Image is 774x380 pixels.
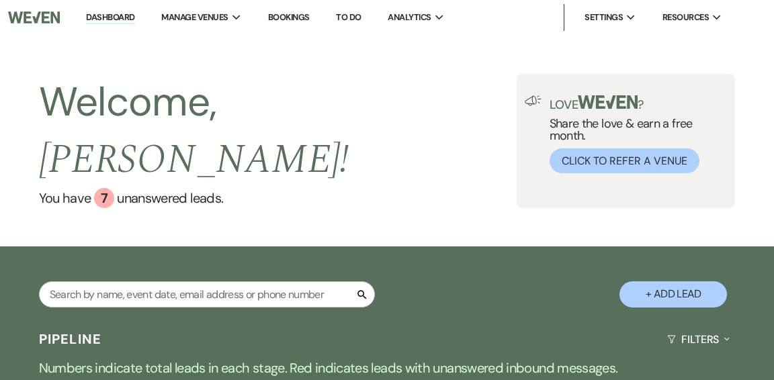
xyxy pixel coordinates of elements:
span: [PERSON_NAME] ! [39,129,349,191]
div: Share the love & earn a free month. [542,95,728,173]
button: Filters [662,322,735,357]
span: Resources [662,11,709,24]
img: Weven Logo [8,3,60,32]
span: Manage Venues [161,11,228,24]
h3: Pipeline [39,330,102,348]
input: Search by name, event date, email address or phone number [39,281,375,307]
a: You have 7 unanswered leads. [39,188,517,208]
a: To Do [336,11,361,23]
a: Bookings [268,11,310,23]
button: + Add Lead [619,281,727,307]
span: Analytics [388,11,431,24]
p: Love ? [550,95,728,111]
img: weven-logo-green.svg [578,95,638,109]
div: 7 [94,188,114,208]
button: Click to Refer a Venue [550,148,699,173]
a: Dashboard [86,11,134,24]
span: Settings [585,11,623,24]
img: loud-speaker-illustration.svg [525,95,542,106]
h2: Welcome, [39,74,517,188]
